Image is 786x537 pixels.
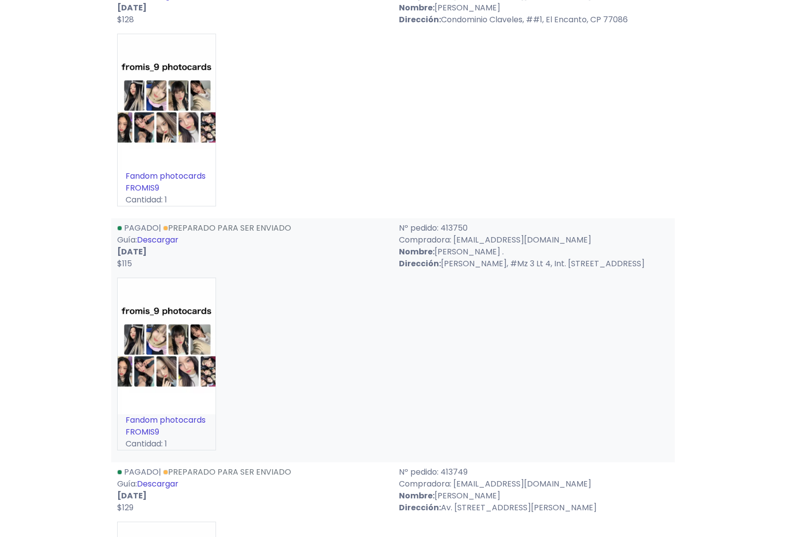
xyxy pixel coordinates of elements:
[117,258,132,269] span: $115
[399,14,669,26] p: Condominio Claveles, ##1, El Encanto, CP 77086
[399,222,669,234] p: Nº pedido: 413750
[118,278,216,414] img: small_1717789240001.jpeg
[118,34,216,170] img: small_1717789240001.jpeg
[111,222,393,270] div: | Guía:
[124,222,159,234] span: Pagado
[399,258,669,270] p: [PERSON_NAME], #Mz 3 Lt 4, Int. [STREET_ADDRESS]
[399,246,435,257] strong: Nombre:
[126,414,206,438] a: Fandom photocards FROMIS9
[117,246,387,258] p: [DATE]
[137,478,178,489] a: Descargar
[117,502,133,513] span: $129
[124,466,159,478] span: Pagado
[399,490,435,501] strong: Nombre:
[399,14,441,25] strong: Dirección:
[118,194,216,206] p: Cantidad: 1
[399,502,441,513] strong: Dirección:
[399,258,441,269] strong: Dirección:
[163,466,291,478] a: Preparado para ser enviado
[117,2,387,14] p: [DATE]
[399,246,669,258] p: [PERSON_NAME] .
[399,2,435,13] strong: Nombre:
[118,438,216,450] p: Cantidad: 1
[117,14,134,25] span: $128
[117,490,387,502] p: [DATE]
[126,170,206,194] a: Fandom photocards FROMIS9
[163,222,291,234] a: Preparado para ser enviado
[399,2,669,14] p: [PERSON_NAME]
[399,490,669,502] p: [PERSON_NAME]
[399,502,669,514] p: Av. [STREET_ADDRESS][PERSON_NAME]
[399,478,669,490] p: Compradora: [EMAIL_ADDRESS][DOMAIN_NAME]
[111,466,393,514] div: | Guía:
[399,234,669,246] p: Compradora: [EMAIL_ADDRESS][DOMAIN_NAME]
[137,234,178,245] a: Descargar
[399,466,669,478] p: Nº pedido: 413749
